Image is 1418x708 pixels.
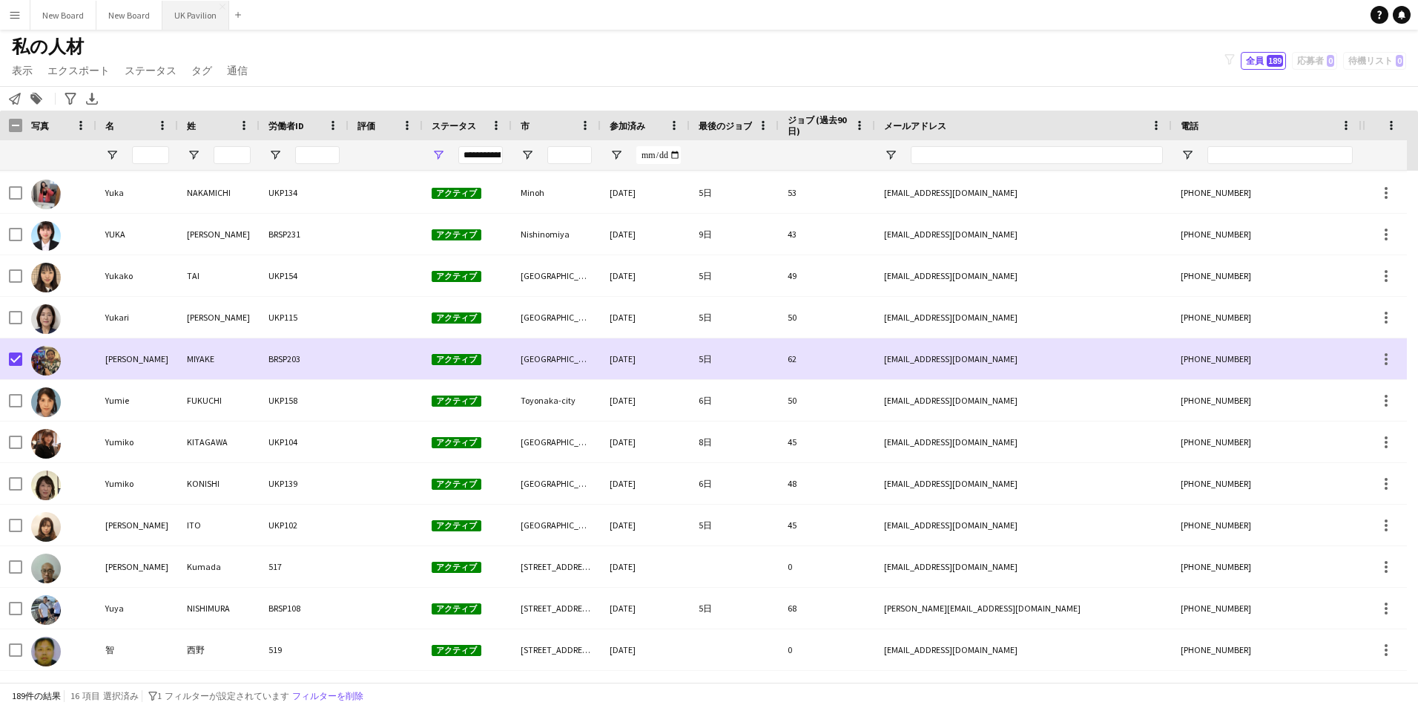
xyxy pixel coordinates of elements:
div: [STREET_ADDRESS][PERSON_NAME] [512,546,601,587]
div: [GEOGRAPHIC_DATA] [512,338,601,379]
div: [DATE] [601,380,690,421]
img: YUKA TAKEUCHI [31,221,61,251]
div: ITO [178,505,260,545]
span: 写真 [31,120,49,131]
a: 通信 [221,61,254,80]
div: [PHONE_NUMBER] [1172,338,1362,379]
div: 43 [779,214,875,255]
div: [PHONE_NUMBER] [1172,214,1362,255]
span: 姓 [187,120,196,131]
div: NAKAMICHI [178,172,260,213]
div: [EMAIL_ADDRESS][DOMAIN_NAME] [875,422,1172,462]
span: アクティブ [432,188,481,199]
div: [GEOGRAPHIC_DATA][GEOGRAPHIC_DATA][GEOGRAPHIC_DATA] [512,505,601,545]
div: 68 [779,588,875,629]
div: 45 [779,505,875,545]
div: Yumiko [96,463,178,504]
div: [DATE] [601,338,690,379]
div: [EMAIL_ADDRESS][DOMAIN_NAME] [875,297,1172,338]
img: Yumie FUKUCHI [31,387,61,417]
span: アクティブ [432,312,481,324]
span: タグ [191,64,212,77]
span: ステータス [125,64,177,77]
div: 62 [779,338,875,379]
img: Yuri ITO [31,512,61,542]
div: UKP158 [260,380,349,421]
button: フィルターメニューを開く [432,148,445,162]
img: Yuka NAKAMICHI [31,180,61,209]
app-action-btn: タグに追加 [27,90,45,108]
div: [PHONE_NUMBER] [1172,505,1362,545]
div: [DATE] [601,463,690,504]
div: [EMAIL_ADDRESS][DOMAIN_NAME] [875,546,1172,587]
div: 0 [779,629,875,670]
div: Yuya [96,588,178,629]
span: 市 [521,120,530,131]
div: [PHONE_NUMBER] [1172,463,1362,504]
span: 私の人材 [12,36,84,58]
div: Minoh [512,172,601,213]
div: 9日 [690,214,779,255]
div: [PERSON_NAME] [96,546,178,587]
input: 労働者ID フィルター入力 [295,146,340,164]
div: Yukako [96,255,178,296]
div: [GEOGRAPHIC_DATA] [512,255,601,296]
div: [EMAIL_ADDRESS][DOMAIN_NAME] [875,505,1172,545]
div: UKP139 [260,463,349,504]
div: [DATE] [601,214,690,255]
span: アクティブ [432,645,481,656]
div: BRSP108 [260,588,349,629]
div: [PHONE_NUMBER] [1172,629,1362,670]
div: NISHIMURA [178,588,260,629]
input: 電話 フィルター入力 [1207,146,1353,164]
div: [DATE] [601,588,690,629]
div: [PHONE_NUMBER] [1172,172,1362,213]
div: 48 [779,463,875,504]
span: 表示 [12,64,33,77]
span: 電話 [1181,120,1198,131]
div: TAI [178,255,260,296]
button: フィルターメニューを開く [268,148,282,162]
span: アクティブ [432,603,481,614]
div: 5日 [690,172,779,213]
span: アクティブ [432,354,481,365]
div: 45 [779,422,875,462]
div: FUKUCHI [178,380,260,421]
div: 519 [260,629,349,670]
div: 西野 [178,629,260,670]
div: BRSP231 [260,214,349,255]
a: 表示 [6,61,39,80]
div: 智 [96,629,178,670]
div: [PERSON_NAME] [178,297,260,338]
app-action-btn: XLSXをエクスポート [83,90,101,108]
div: Toyonaka-city [512,380,601,421]
div: [DATE] [601,172,690,213]
a: ステータス [119,61,182,80]
div: [EMAIL_ADDRESS][DOMAIN_NAME] [875,255,1172,296]
span: エクスポート [47,64,110,77]
div: [DATE] [601,255,690,296]
span: 189 [1267,55,1283,67]
div: [STREET_ADDRESS][DATE] [512,588,601,629]
div: [EMAIL_ADDRESS][DOMAIN_NAME] [875,629,1172,670]
button: フィルターメニューを開く [521,148,534,162]
span: アクティブ [432,271,481,282]
span: ステータス [432,120,476,131]
div: [GEOGRAPHIC_DATA] [512,422,601,462]
div: Yumiko [96,422,178,462]
input: 名 フィルター入力 [132,146,169,164]
input: メールアドレス フィルター入力 [911,146,1163,164]
div: [PHONE_NUMBER] [1172,297,1362,338]
div: [STREET_ADDRESS] [512,629,601,670]
div: [GEOGRAPHIC_DATA] [512,463,601,504]
img: Yukari KAKIMOTO [31,304,61,334]
button: 全員189 [1241,52,1286,70]
div: 5日 [690,505,779,545]
div: UKP134 [260,172,349,213]
app-action-btn: 高度なフィルター [62,90,79,108]
div: KITAGAWA [178,422,260,462]
div: Yumie [96,380,178,421]
div: [DATE] [601,297,690,338]
div: MIYAKE [178,338,260,379]
div: KONISHI [178,463,260,504]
